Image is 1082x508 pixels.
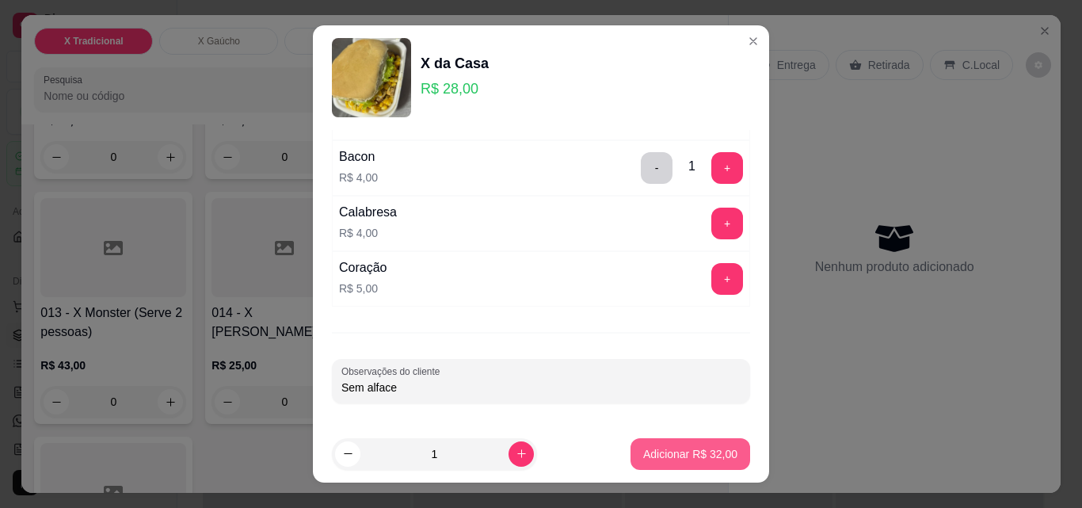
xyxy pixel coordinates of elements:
button: add [711,152,743,184]
label: Observações do cliente [341,365,445,378]
div: X da Casa [421,52,489,74]
input: Observações do cliente [341,380,741,395]
button: add [711,208,743,239]
button: delete [641,152,672,184]
button: decrease-product-quantity [335,441,360,467]
p: R$ 5,00 [339,281,387,296]
div: Coração [339,258,387,277]
div: Bacon [339,147,378,166]
div: 1 [688,157,695,176]
button: Adicionar R$ 32,00 [631,438,750,470]
img: product-image [332,38,411,117]
button: add [711,263,743,295]
p: R$ 4,00 [339,170,378,185]
div: Calabresa [339,203,397,222]
p: Adicionar R$ 32,00 [643,446,737,462]
button: Close [741,29,766,54]
button: increase-product-quantity [509,441,534,467]
p: R$ 4,00 [339,225,397,241]
p: R$ 28,00 [421,78,489,100]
